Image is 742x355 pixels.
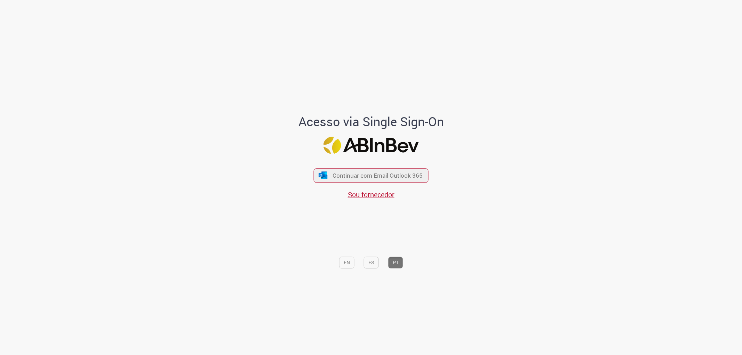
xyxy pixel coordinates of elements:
button: ícone Azure/Microsoft 360 Continuar com Email Outlook 365 [314,168,429,183]
span: Continuar com Email Outlook 365 [333,171,423,179]
button: EN [339,257,354,268]
button: PT [388,257,403,268]
a: Sou fornecedor [348,190,394,199]
button: ES [364,257,379,268]
img: ícone Azure/Microsoft 360 [318,171,328,179]
h1: Acesso via Single Sign-On [274,115,468,129]
img: Logo ABInBev [324,137,419,154]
